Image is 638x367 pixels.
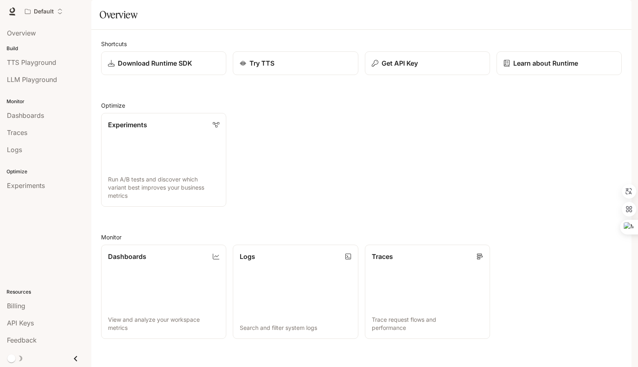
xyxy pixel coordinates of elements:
[108,175,219,200] p: Run A/B tests and discover which variant best improves your business metrics
[372,252,393,261] p: Traces
[101,101,622,110] h2: Optimize
[108,120,147,130] p: Experiments
[108,316,219,332] p: View and analyze your workspace metrics
[101,40,622,48] h2: Shortcuts
[99,7,137,23] h1: Overview
[382,58,418,68] p: Get API Key
[101,113,226,207] a: ExperimentsRun A/B tests and discover which variant best improves your business metrics
[365,245,490,338] a: TracesTrace request flows and performance
[101,245,226,338] a: DashboardsView and analyze your workspace metrics
[249,58,274,68] p: Try TTS
[21,3,66,20] button: Open workspace menu
[365,51,490,75] button: Get API Key
[118,58,192,68] p: Download Runtime SDK
[101,51,226,75] a: Download Runtime SDK
[34,8,54,15] p: Default
[233,245,358,338] a: LogsSearch and filter system logs
[240,252,255,261] p: Logs
[513,58,578,68] p: Learn about Runtime
[233,51,358,75] a: Try TTS
[497,51,622,75] a: Learn about Runtime
[372,316,483,332] p: Trace request flows and performance
[101,233,622,241] h2: Monitor
[240,324,351,332] p: Search and filter system logs
[108,252,146,261] p: Dashboards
